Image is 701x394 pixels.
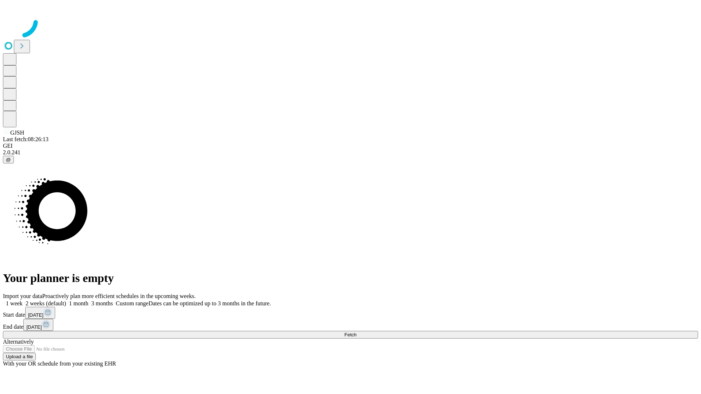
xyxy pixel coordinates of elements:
[3,293,42,299] span: Import your data
[3,319,698,331] div: End date
[3,156,14,163] button: @
[149,300,271,306] span: Dates can be optimized up to 3 months in the future.
[26,324,42,330] span: [DATE]
[26,300,66,306] span: 2 weeks (default)
[344,332,356,337] span: Fetch
[28,312,43,318] span: [DATE]
[3,149,698,156] div: 2.0.241
[3,331,698,339] button: Fetch
[3,271,698,285] h1: Your planner is empty
[3,360,116,367] span: With your OR schedule from your existing EHR
[3,136,49,142] span: Last fetch: 08:26:13
[3,143,698,149] div: GEI
[25,307,55,319] button: [DATE]
[23,319,53,331] button: [DATE]
[3,307,698,319] div: Start date
[10,130,24,136] span: GJSH
[91,300,113,306] span: 3 months
[42,293,196,299] span: Proactively plan more efficient schedules in the upcoming weeks.
[116,300,148,306] span: Custom range
[6,157,11,162] span: @
[3,353,36,360] button: Upload a file
[69,300,88,306] span: 1 month
[3,339,34,345] span: Alternatively
[6,300,23,306] span: 1 week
